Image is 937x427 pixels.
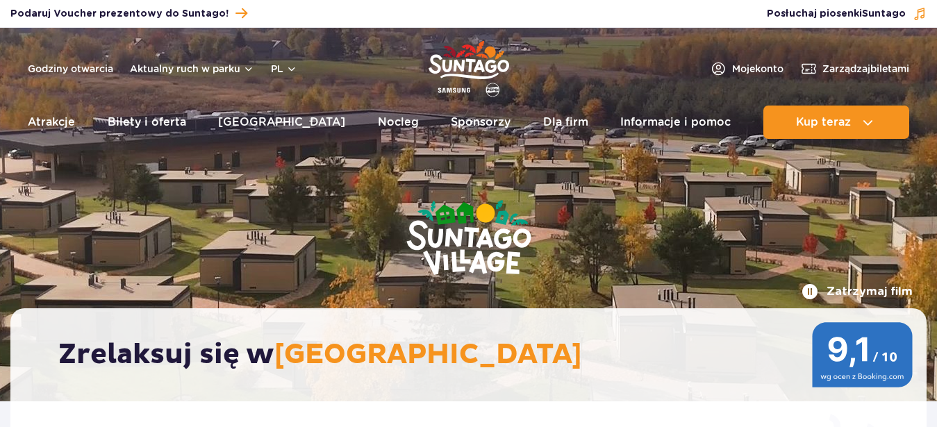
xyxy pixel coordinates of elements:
span: Suntago [862,9,906,19]
a: Zarządzajbiletami [800,60,909,77]
a: [GEOGRAPHIC_DATA] [218,106,345,139]
a: Nocleg [378,106,419,139]
span: Zarządzaj biletami [822,62,909,76]
button: Aktualny ruch w parku [130,63,254,74]
a: Mojekonto [710,60,783,77]
h2: Zrelaksuj się w [58,337,893,372]
span: Posłuchaj piosenki [767,7,906,21]
span: Kup teraz [796,116,851,128]
button: Zatrzymaj film [802,283,913,300]
img: Suntago Village [351,146,587,332]
a: Informacje i pomoc [620,106,731,139]
button: Kup teraz [763,106,909,139]
a: Podaruj Voucher prezentowy do Suntago! [10,4,247,23]
img: 9,1/10 wg ocen z Booking.com [812,322,913,387]
a: Park of Poland [429,35,509,99]
a: Bilety i oferta [108,106,186,139]
span: Moje konto [732,62,783,76]
a: Atrakcje [28,106,75,139]
span: [GEOGRAPHIC_DATA] [274,337,582,372]
a: Godziny otwarcia [28,62,113,76]
button: pl [271,62,297,76]
span: Podaruj Voucher prezentowy do Suntago! [10,7,229,21]
button: Posłuchaj piosenkiSuntago [767,7,927,21]
a: Dla firm [543,106,588,139]
a: Sponsorzy [451,106,511,139]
